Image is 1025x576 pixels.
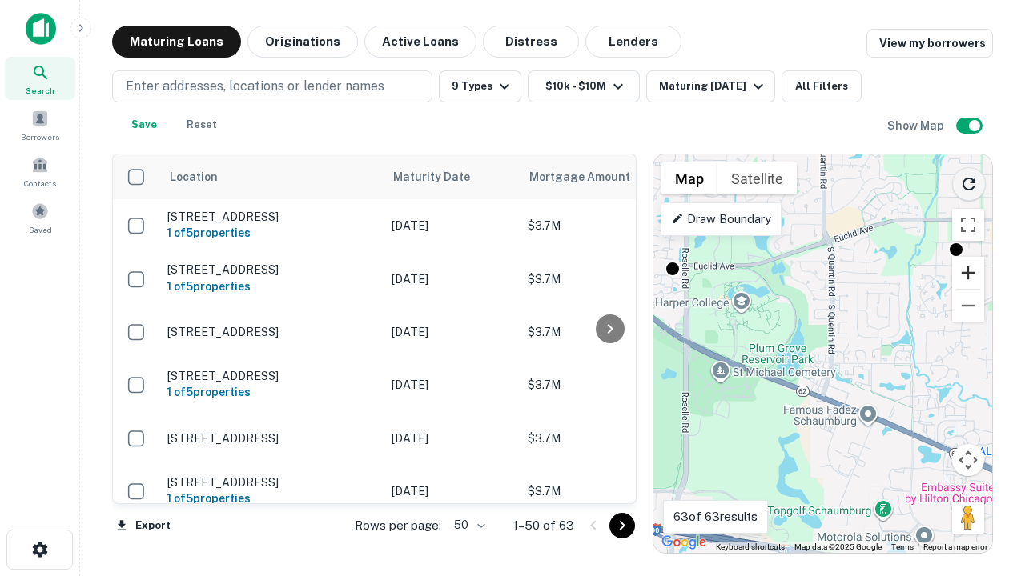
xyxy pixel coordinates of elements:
a: Terms (opens in new tab) [891,542,914,551]
p: [STREET_ADDRESS] [167,210,376,224]
a: Borrowers [5,103,75,146]
h6: 1 of 5 properties [167,224,376,242]
p: $3.7M [528,217,688,234]
button: Show street map [661,162,717,194]
div: Maturing [DATE] [659,77,768,96]
p: 63 of 63 results [673,507,758,526]
p: $3.7M [528,270,688,288]
h6: Show Map [887,117,947,134]
th: Maturity Date [384,154,520,199]
button: 9 Types [439,70,521,102]
span: Borrowers [21,130,59,143]
a: Report a map error [923,542,987,551]
button: Keyboard shortcuts [716,542,785,553]
button: Reload search area [952,167,986,201]
div: 50 [448,514,488,537]
button: Save your search to get updates of matches that match your search criteria. [119,109,170,141]
div: 0 0 [653,154,992,553]
button: Show satellite imagery [717,162,797,194]
th: Location [159,154,384,199]
span: Maturity Date [393,167,491,186]
button: Maturing Loans [112,26,241,58]
p: $3.7M [528,482,688,500]
p: Draw Boundary [671,210,771,229]
img: capitalize-icon.png [26,13,56,45]
p: [STREET_ADDRESS] [167,475,376,490]
button: All Filters [782,70,862,102]
p: Rows per page: [355,516,441,535]
button: Enter addresses, locations or lender names [112,70,432,102]
span: Saved [29,223,52,236]
iframe: Chat Widget [945,448,1025,525]
h6: 1 of 5 properties [167,383,376,401]
a: Saved [5,196,75,239]
p: [STREET_ADDRESS] [167,262,376,277]
button: Originations [247,26,358,58]
p: 1–50 of 63 [513,516,574,535]
span: Location [169,167,218,186]
p: Enter addresses, locations or lender names [126,77,384,96]
span: Search [26,84,54,97]
a: Contacts [5,150,75,193]
p: [DATE] [392,430,512,447]
h6: 1 of 5 properties [167,490,376,507]
button: Export [112,514,175,538]
img: Google [657,532,710,553]
span: Contacts [24,177,56,190]
a: Open this area in Google Maps (opens a new window) [657,532,710,553]
p: [STREET_ADDRESS] [167,431,376,446]
p: [STREET_ADDRESS] [167,325,376,339]
button: Go to next page [609,513,635,538]
button: Map camera controls [952,444,984,476]
button: Maturing [DATE] [646,70,775,102]
p: [STREET_ADDRESS] [167,369,376,383]
p: $3.7M [528,430,688,447]
button: Zoom out [952,290,984,322]
button: Active Loans [364,26,476,58]
p: [DATE] [392,270,512,288]
a: Search [5,57,75,100]
button: Distress [483,26,579,58]
p: $3.7M [528,376,688,394]
p: [DATE] [392,217,512,234]
button: $10k - $10M [528,70,640,102]
button: Toggle fullscreen view [952,209,984,241]
p: [DATE] [392,482,512,500]
button: Reset [176,109,227,141]
span: Map data ©2025 Google [794,542,882,551]
h6: 1 of 5 properties [167,278,376,295]
a: View my borrowers [866,29,993,58]
th: Mortgage Amount [520,154,696,199]
span: Mortgage Amount [529,167,651,186]
button: Zoom in [952,257,984,289]
button: Lenders [585,26,681,58]
p: $3.7M [528,323,688,341]
p: [DATE] [392,323,512,341]
p: [DATE] [392,376,512,394]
